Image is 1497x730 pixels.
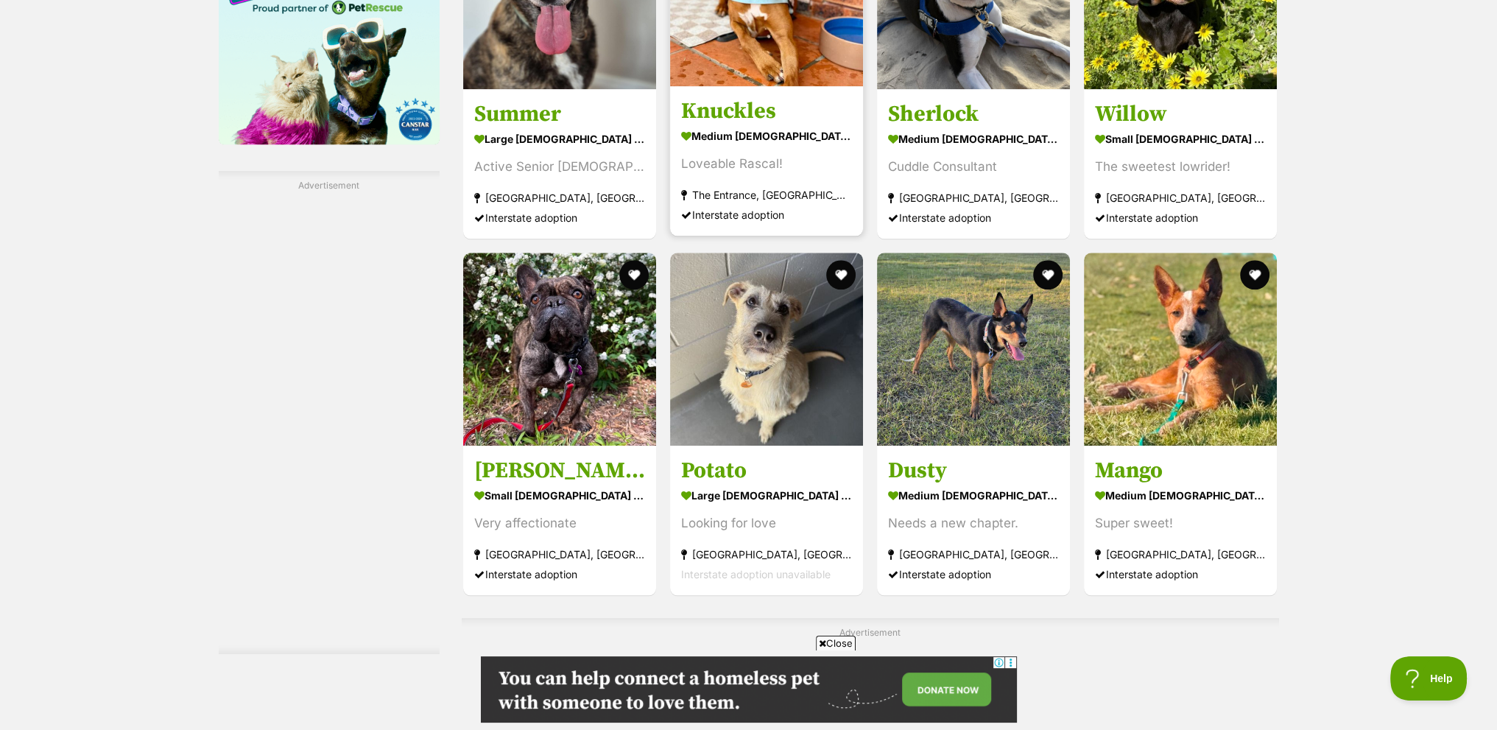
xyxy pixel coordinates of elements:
[1390,656,1468,701] iframe: Help Scout Beacon - Open
[888,208,1059,228] div: Interstate adoption
[474,188,645,208] strong: [GEOGRAPHIC_DATA], [GEOGRAPHIC_DATA]
[681,205,852,225] div: Interstate adoption
[1084,89,1277,239] a: Willow small [DEMOGRAPHIC_DATA] Dog The sweetest lowrider! [GEOGRAPHIC_DATA], [GEOGRAPHIC_DATA] I...
[474,564,645,583] div: Interstate adoption
[888,564,1059,583] div: Interstate adoption
[670,445,863,594] a: Potato large [DEMOGRAPHIC_DATA] Dog Looking for love [GEOGRAPHIC_DATA], [GEOGRAPHIC_DATA] Interst...
[474,208,645,228] div: Interstate adoption
[681,456,852,484] h3: Potato
[888,128,1059,150] strong: medium [DEMOGRAPHIC_DATA] Dog
[1095,484,1266,505] strong: medium [DEMOGRAPHIC_DATA] Dog
[681,484,852,505] strong: large [DEMOGRAPHIC_DATA] Dog
[888,188,1059,208] strong: [GEOGRAPHIC_DATA], [GEOGRAPHIC_DATA]
[474,128,645,150] strong: large [DEMOGRAPHIC_DATA] Dog
[219,197,440,639] iframe: Advertisement
[474,513,645,533] div: Very affectionate
[463,445,656,594] a: [PERSON_NAME] small [DEMOGRAPHIC_DATA] Dog Very affectionate [GEOGRAPHIC_DATA], [GEOGRAPHIC_DATA]...
[219,171,440,655] div: Advertisement
[474,544,645,564] strong: [GEOGRAPHIC_DATA], [GEOGRAPHIC_DATA]
[474,100,645,128] h3: Summer
[1095,188,1266,208] strong: [GEOGRAPHIC_DATA], [GEOGRAPHIC_DATA]
[888,456,1059,484] h3: Dusty
[1095,208,1266,228] div: Interstate adoption
[681,544,852,564] strong: [GEOGRAPHIC_DATA], [GEOGRAPHIC_DATA]
[1084,253,1277,446] img: Mango - Australian Cattle Dog
[463,89,656,239] a: Summer large [DEMOGRAPHIC_DATA] Dog Active Senior [DEMOGRAPHIC_DATA] [GEOGRAPHIC_DATA], [GEOGRAPH...
[816,636,856,650] span: Close
[681,154,852,174] div: Loveable Rascal!
[670,86,863,236] a: Knuckles medium [DEMOGRAPHIC_DATA] Dog Loveable Rascal! The Entrance, [GEOGRAPHIC_DATA] Interstat...
[1095,157,1266,177] div: The sweetest lowrider!
[681,567,831,580] span: Interstate adoption unavailable
[1095,564,1266,583] div: Interstate adoption
[619,260,649,289] button: favourite
[474,484,645,505] strong: small [DEMOGRAPHIC_DATA] Dog
[463,253,656,446] img: Harley Quinn - French Bulldog
[888,157,1059,177] div: Cuddle Consultant
[1241,260,1270,289] button: favourite
[1095,100,1266,128] h3: Willow
[1095,513,1266,533] div: Super sweet!
[681,185,852,205] strong: The Entrance, [GEOGRAPHIC_DATA]
[888,513,1059,533] div: Needs a new chapter.
[877,89,1070,239] a: Sherlock medium [DEMOGRAPHIC_DATA] Dog Cuddle Consultant [GEOGRAPHIC_DATA], [GEOGRAPHIC_DATA] Int...
[888,100,1059,128] h3: Sherlock
[670,253,863,446] img: Potato - Irish Wolfhound Dog
[681,97,852,125] h3: Knuckles
[826,260,856,289] button: favourite
[1095,456,1266,484] h3: Mango
[877,445,1070,594] a: Dusty medium [DEMOGRAPHIC_DATA] Dog Needs a new chapter. [GEOGRAPHIC_DATA], [GEOGRAPHIC_DATA] Int...
[681,125,852,147] strong: medium [DEMOGRAPHIC_DATA] Dog
[474,157,645,177] div: Active Senior [DEMOGRAPHIC_DATA]
[877,253,1070,446] img: Dusty - Australian Kelpie Dog
[1033,260,1063,289] button: favourite
[681,513,852,533] div: Looking for love
[888,544,1059,564] strong: [GEOGRAPHIC_DATA], [GEOGRAPHIC_DATA]
[1084,445,1277,594] a: Mango medium [DEMOGRAPHIC_DATA] Dog Super sweet! [GEOGRAPHIC_DATA], [GEOGRAPHIC_DATA] Interstate ...
[474,456,645,484] h3: [PERSON_NAME]
[888,484,1059,505] strong: medium [DEMOGRAPHIC_DATA] Dog
[1095,544,1266,564] strong: [GEOGRAPHIC_DATA], [GEOGRAPHIC_DATA]
[481,656,1017,723] iframe: Advertisement
[1095,128,1266,150] strong: small [DEMOGRAPHIC_DATA] Dog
